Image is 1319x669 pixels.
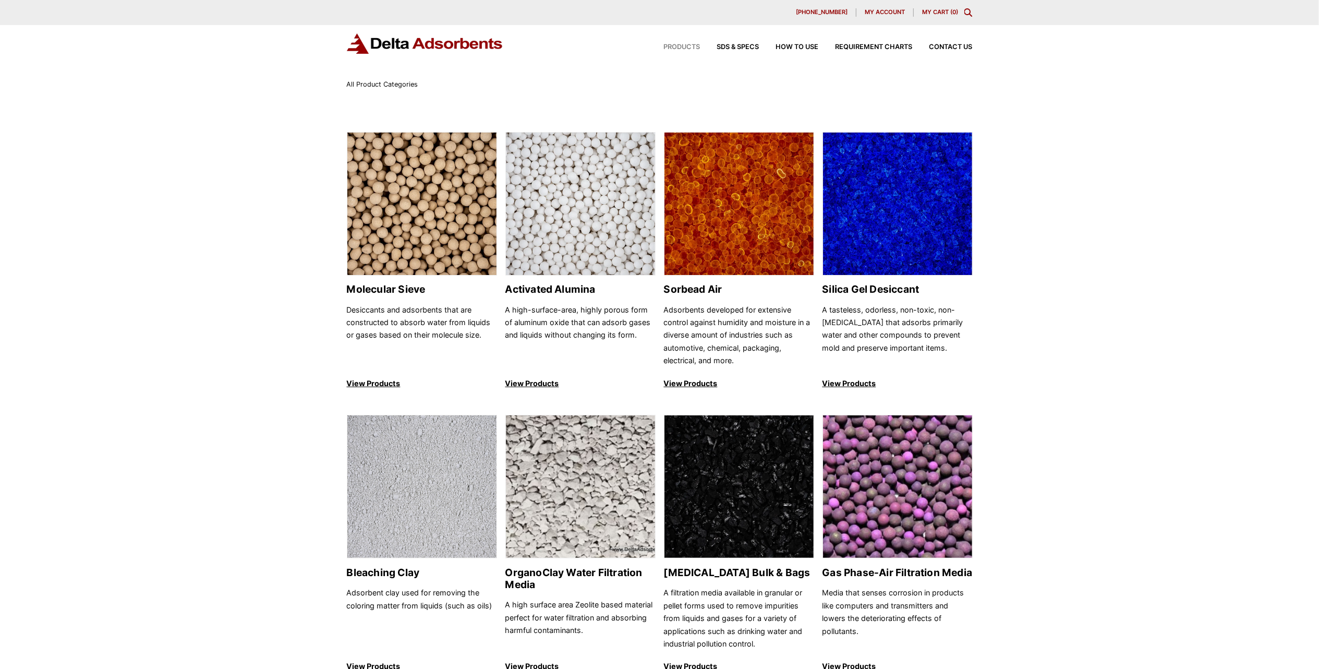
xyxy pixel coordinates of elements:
[505,304,656,367] p: A high-surface-area, highly porous form of aluminum oxide that can adsorb gases and liquids witho...
[664,377,814,390] p: View Products
[964,8,973,17] div: Toggle Modal Content
[822,567,973,579] h2: Gas Phase-Air Filtration Media
[505,283,656,295] h2: Activated Alumina
[913,44,973,51] a: Contact Us
[700,44,759,51] a: SDS & SPECS
[505,567,656,591] h2: OrganoClay Water Filtration Media
[664,304,814,367] p: Adsorbents developed for extensive control against humidity and moisture in a diverse amount of i...
[347,377,497,390] p: View Products
[717,44,759,51] span: SDS & SPECS
[776,44,819,51] span: How to Use
[664,283,814,295] h2: Sorbead Air
[347,415,497,559] img: Bleaching Clay
[664,132,814,390] a: Sorbead Air Sorbead Air Adsorbents developed for extensive control against humidity and moisture ...
[788,8,856,17] a: [PHONE_NUMBER]
[759,44,819,51] a: How to Use
[823,133,972,276] img: Silica Gel Desiccant
[647,44,700,51] a: Products
[506,415,655,559] img: OrganoClay Water Filtration Media
[836,44,913,51] span: Requirement Charts
[823,415,972,559] img: Gas Phase-Air Filtration Media
[664,133,814,276] img: Sorbead Air
[822,377,973,390] p: View Products
[822,304,973,367] p: A tasteless, odorless, non-toxic, non-[MEDICAL_DATA] that adsorbs primarily water and other compo...
[822,587,973,650] p: Media that senses corrosion in products like computers and transmitters and lowers the deteriorat...
[819,44,913,51] a: Requirement Charts
[347,80,418,88] span: All Product Categories
[347,133,497,276] img: Molecular Sieve
[796,9,848,15] span: [PHONE_NUMBER]
[664,587,814,650] p: A filtration media available in granular or pellet forms used to remove impurities from liquids a...
[505,132,656,390] a: Activated Alumina Activated Alumina A high-surface-area, highly porous form of aluminum oxide tha...
[347,283,497,295] h2: Molecular Sieve
[347,132,497,390] a: Molecular Sieve Molecular Sieve Desiccants and adsorbents that are constructed to absorb water fr...
[664,44,700,51] span: Products
[664,567,814,579] h2: [MEDICAL_DATA] Bulk & Bags
[347,587,497,650] p: Adsorbent clay used for removing the coloring matter from liquids (such as oils)
[664,415,814,559] img: Activated Carbon Bulk & Bags
[922,8,958,16] a: My Cart (0)
[347,567,497,579] h2: Bleaching Clay
[952,8,956,16] span: 0
[506,133,655,276] img: Activated Alumina
[347,33,503,54] img: Delta Adsorbents
[822,283,973,295] h2: Silica Gel Desiccant
[505,599,656,650] p: A high surface area Zeolite based material perfect for water filtration and absorbing harmful con...
[505,377,656,390] p: View Products
[929,44,973,51] span: Contact Us
[856,8,914,17] a: My account
[822,132,973,390] a: Silica Gel Desiccant Silica Gel Desiccant A tasteless, odorless, non-toxic, non-[MEDICAL_DATA] th...
[865,9,905,15] span: My account
[347,304,497,367] p: Desiccants and adsorbents that are constructed to absorb water from liquids or gases based on the...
